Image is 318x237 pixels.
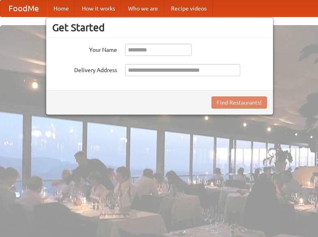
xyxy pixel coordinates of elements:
[52,44,117,54] label: Your Name
[211,96,267,109] button: Find Restaurants!
[47,0,75,17] a: Home
[164,0,213,17] a: Recipe videos
[52,64,117,74] label: Delivery Address
[75,0,122,17] a: How it works
[0,0,47,17] a: FoodMe
[52,21,267,34] h3: Get Started
[122,0,164,17] a: Who we are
